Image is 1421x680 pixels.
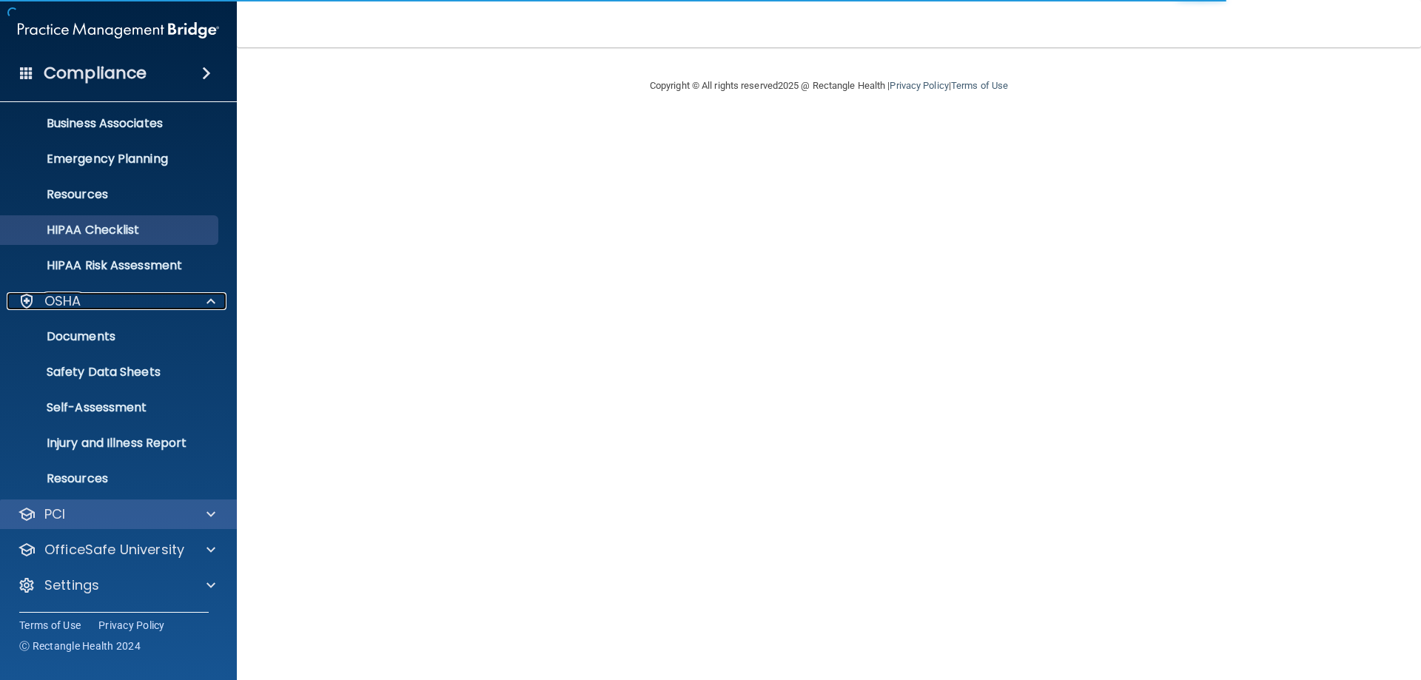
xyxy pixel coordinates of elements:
a: PCI [18,505,215,523]
p: HIPAA Checklist [10,223,212,238]
a: Terms of Use [951,80,1008,91]
p: Business Associates [10,116,212,131]
p: Injury and Illness Report [10,436,212,451]
p: Self-Assessment [10,400,212,415]
p: HIPAA Risk Assessment [10,258,212,273]
a: OSHA [18,292,215,310]
p: PCI [44,505,65,523]
a: Privacy Policy [890,80,948,91]
p: Resources [10,471,212,486]
p: Resources [10,187,212,202]
p: Emergency Planning [10,152,212,166]
img: PMB logo [18,16,219,45]
p: Documents [10,329,212,344]
span: Ⓒ Rectangle Health 2024 [19,639,141,653]
a: OfficeSafe University [18,541,215,559]
p: Settings [44,576,99,594]
a: Terms of Use [19,618,81,633]
div: Copyright © All rights reserved 2025 @ Rectangle Health | | [559,62,1099,110]
p: OSHA [44,292,81,310]
p: OfficeSafe University [44,541,184,559]
p: Safety Data Sheets [10,365,212,380]
h4: Compliance [44,63,147,84]
a: Privacy Policy [98,618,165,633]
a: Settings [18,576,215,594]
